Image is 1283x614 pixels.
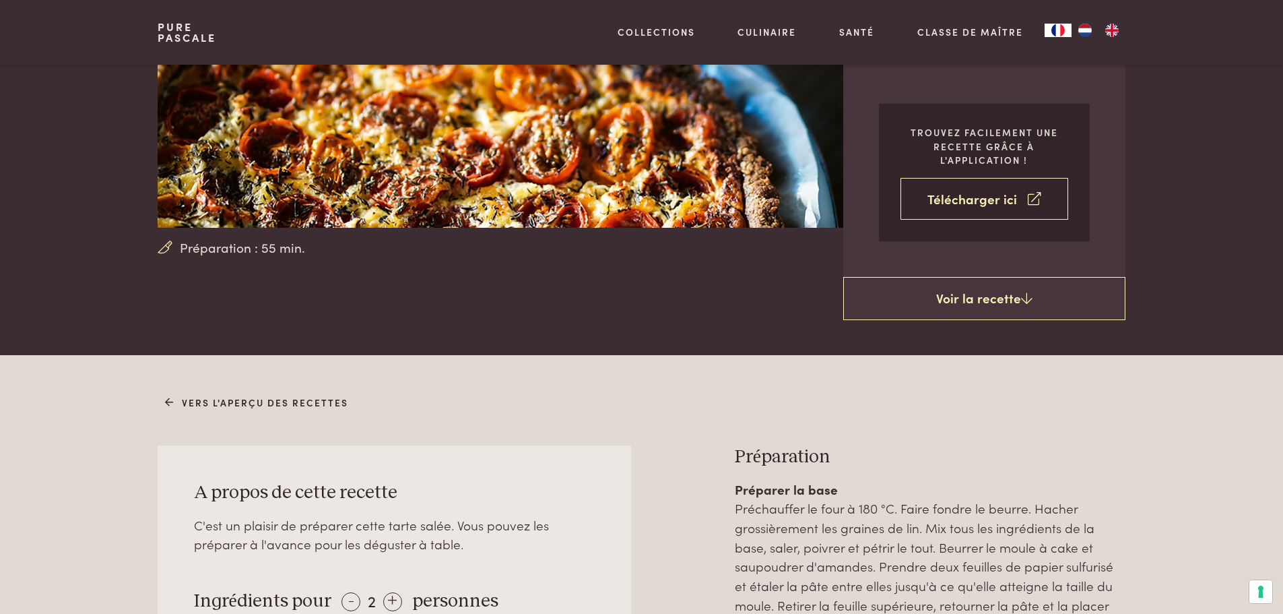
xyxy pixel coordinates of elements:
a: Santé [839,25,874,39]
span: Ingrédients pour [194,592,331,611]
div: C'est un plaisir de préparer cette tarte salée. Vous pouvez les préparer à l'avance pour les dégu... [194,516,595,554]
a: PurePascale [158,22,216,43]
a: Classe de maître [917,25,1023,39]
a: Télécharger ici [900,178,1068,220]
h3: A propos de cette recette [194,481,595,505]
a: Collections [618,25,695,39]
div: + [383,592,402,611]
h3: Préparation [735,446,1125,469]
span: 2 [368,589,376,611]
ul: Language list [1072,24,1125,37]
strong: Préparer la base [735,480,838,498]
div: - [341,592,360,611]
a: Culinaire [737,25,796,39]
span: Préparation : 55 min. [180,238,305,257]
a: EN [1098,24,1125,37]
p: Trouvez facilement une recette grâce à l'application ! [900,125,1068,167]
a: NL [1072,24,1098,37]
a: Vers l'aperçu des recettes [165,396,348,410]
button: Vos préférences en matière de consentement pour les technologies de suivi [1249,580,1272,603]
a: FR [1045,24,1072,37]
div: Language [1045,24,1072,37]
span: personnes [412,592,498,611]
a: Voir la recette [843,277,1125,320]
aside: Language selected: Français [1045,24,1125,37]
